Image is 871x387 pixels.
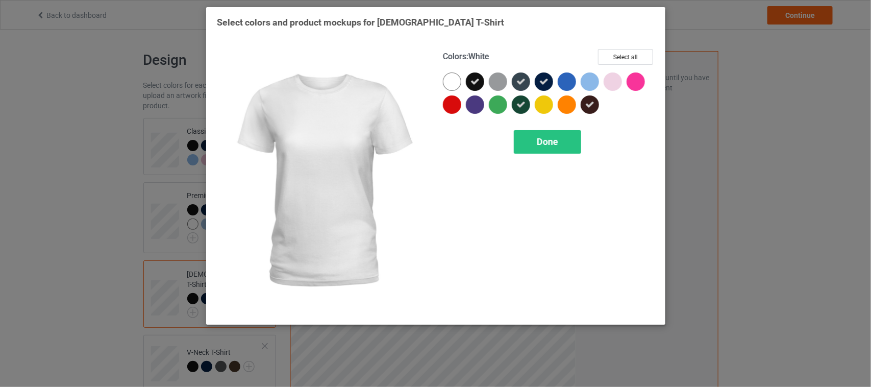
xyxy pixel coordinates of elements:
[598,49,653,65] button: Select all
[537,136,558,147] span: Done
[468,52,489,61] span: White
[443,52,466,61] span: Colors
[217,17,504,28] span: Select colors and product mockups for [DEMOGRAPHIC_DATA] T-Shirt
[443,52,489,62] h4: :
[217,49,429,314] img: regular.jpg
